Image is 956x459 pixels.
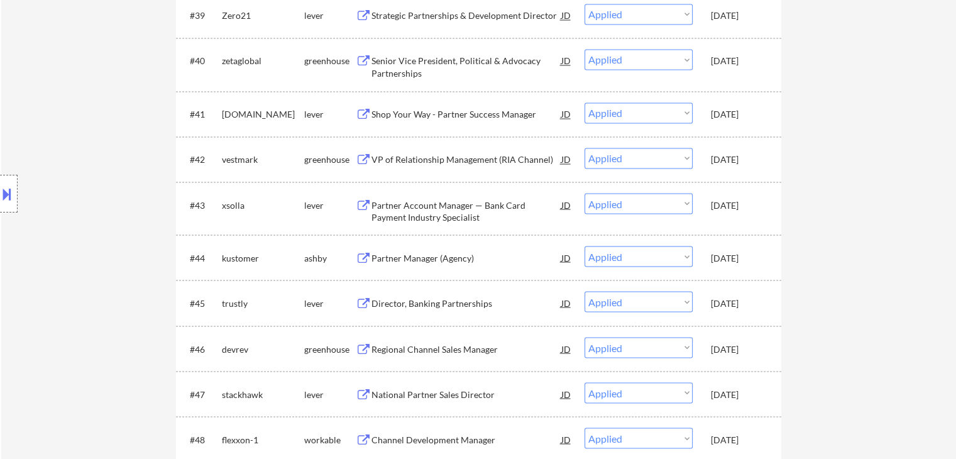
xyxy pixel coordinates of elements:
div: JD [560,193,573,216]
div: [DATE] [711,153,766,166]
div: Strategic Partnerships & Development Director [371,9,561,22]
div: greenhouse [304,55,356,67]
div: lever [304,388,356,401]
div: workable [304,433,356,446]
div: Senior Vice President, Political & Advocacy Partnerships [371,55,561,79]
div: #46 [190,343,212,355]
div: JD [560,337,573,360]
div: lever [304,108,356,121]
div: Zero21 [222,9,304,22]
div: [DATE] [711,297,766,309]
div: lever [304,9,356,22]
div: [DATE] [711,9,766,22]
div: JD [560,4,573,26]
div: JD [560,246,573,268]
div: [DATE] [711,252,766,264]
div: #47 [190,388,212,401]
div: JD [560,49,573,72]
div: zetaglobal [222,55,304,67]
div: flexxon-1 [222,433,304,446]
div: National Partner Sales Director [371,388,561,401]
div: lever [304,297,356,309]
div: xsolla [222,199,304,211]
div: JD [560,428,573,450]
div: JD [560,382,573,405]
div: JD [560,102,573,125]
div: #40 [190,55,212,67]
div: Director, Banking Partnerships [371,297,561,309]
div: Channel Development Manager [371,433,561,446]
div: Regional Channel Sales Manager [371,343,561,355]
div: greenhouse [304,343,356,355]
div: [DATE] [711,433,766,446]
div: Partner Account Manager — Bank Card Payment Industry Specialist [371,199,561,223]
div: Shop Your Way - Partner Success Manager [371,108,561,121]
div: devrev [222,343,304,355]
div: stackhawk [222,388,304,401]
div: Partner Manager (Agency) [371,252,561,264]
div: [DOMAIN_NAME] [222,108,304,121]
div: #48 [190,433,212,446]
div: #39 [190,9,212,22]
div: [DATE] [711,343,766,355]
div: vestmark [222,153,304,166]
div: greenhouse [304,153,356,166]
div: VP of Relationship Management (RIA Channel) [371,153,561,166]
div: lever [304,199,356,211]
div: JD [560,291,573,314]
div: [DATE] [711,55,766,67]
div: ashby [304,252,356,264]
div: kustomer [222,252,304,264]
div: [DATE] [711,199,766,211]
div: [DATE] [711,108,766,121]
div: JD [560,148,573,170]
div: trustly [222,297,304,309]
div: [DATE] [711,388,766,401]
